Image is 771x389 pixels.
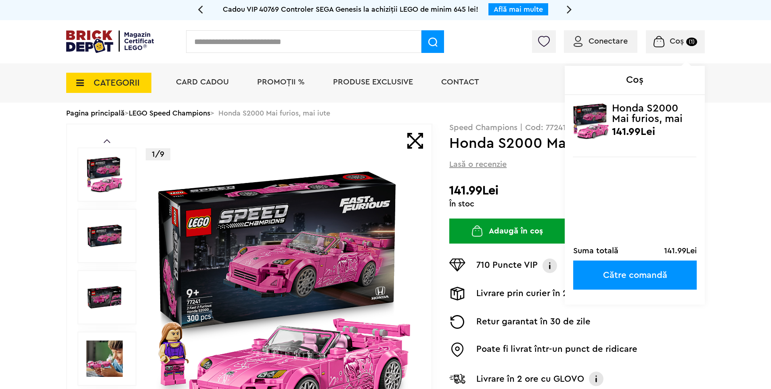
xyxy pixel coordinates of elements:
p: Livrare în 2 ore cu GLOVO [476,372,584,385]
a: Află mai multe [494,6,543,13]
span: Lasă o recenzie [449,159,507,170]
img: Livrare [449,287,465,301]
a: Conectare [574,37,628,45]
img: Info VIP [542,259,558,273]
small: (1) [686,38,697,46]
a: Prev [104,139,110,143]
img: Returnare [449,315,465,329]
img: Honda S2000 Mai furios, mai iute [86,156,123,193]
h1: Honda S2000 Mai furios, mai iute [449,136,679,151]
span: Conectare [589,37,628,45]
a: Contact [441,78,479,86]
div: În stoc [449,200,705,208]
a: PROMOȚII % [257,78,305,86]
p: 1/9 [146,148,170,160]
img: Honda S2000 Mai furios, mai iute [86,218,123,254]
p: Livrare prin curier în 2 zile [476,287,585,301]
img: Info livrare cu GLOVO [588,371,604,387]
p: Speed Champions | Cod: 77241 [449,124,705,132]
button: Adaugă în coș [449,219,566,244]
a: Pagina principală [66,109,125,117]
p: 710 Puncte VIP [476,259,538,273]
img: Seturi Lego Honda S2000 Mai furios, mai iute [86,341,123,377]
p: Retur garantat în 30 de zile [476,315,591,329]
span: CATEGORII [94,78,140,87]
img: Livrare Glovo [449,374,465,384]
img: Honda S2000 Mai furios, mai iute LEGO 77241 [86,279,123,315]
div: > > Honda S2000 Mai furios, mai iute [66,103,705,124]
a: Produse exclusive [333,78,413,86]
p: Poate fi livrat într-un punct de ridicare [476,343,637,357]
img: Puncte VIP [449,259,465,271]
a: Card Cadou [176,78,229,86]
h2: 141.99Lei [449,183,705,198]
a: LEGO Speed Champions [129,109,210,117]
span: Cadou VIP 40769 Controler SEGA Genesis la achiziții LEGO de minim 645 lei! [223,6,478,13]
span: Coș [670,37,684,45]
img: Easybox [449,343,465,357]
